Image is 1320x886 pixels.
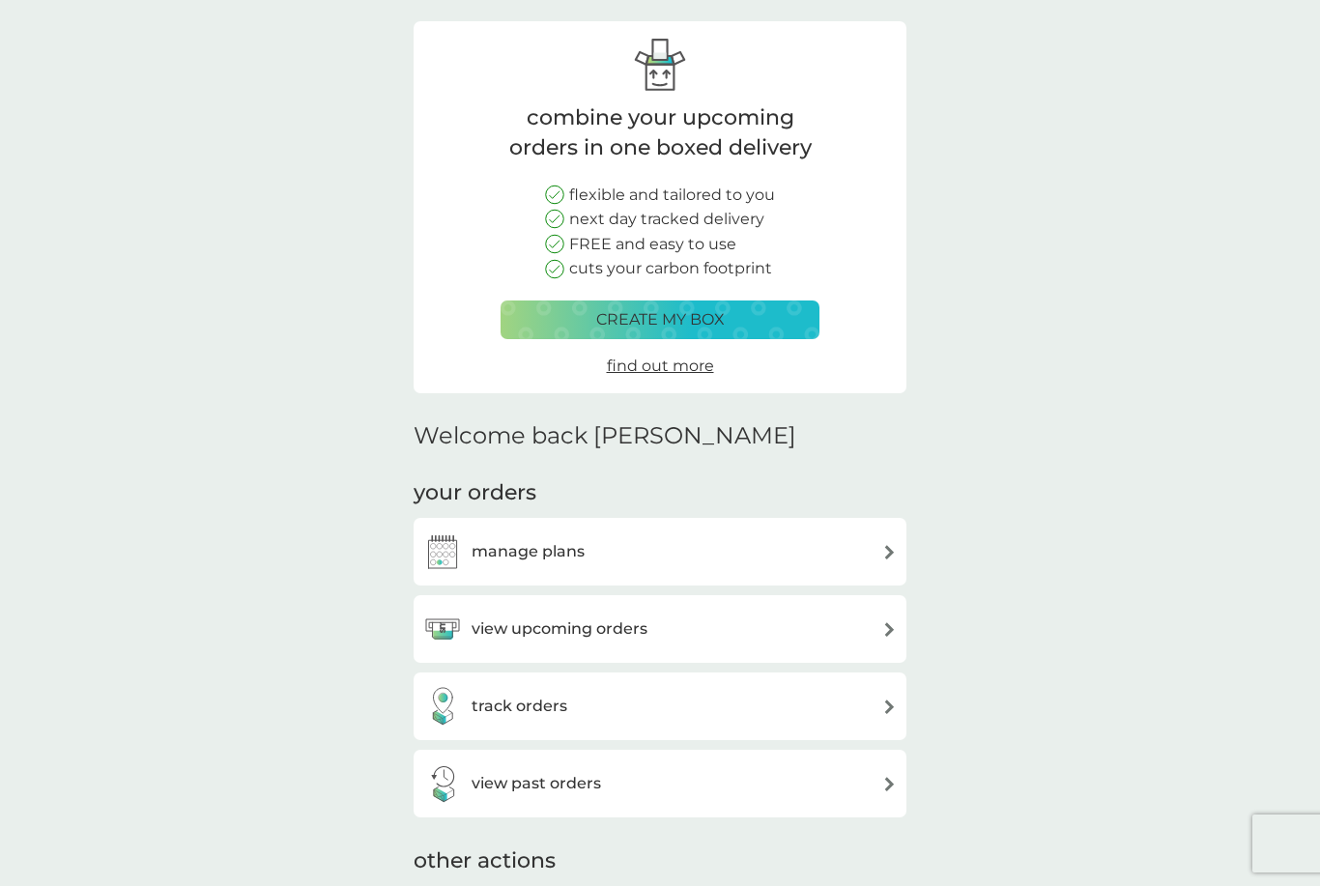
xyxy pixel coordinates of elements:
h3: track orders [472,694,567,719]
p: combine your upcoming orders in one boxed delivery [501,103,819,163]
h3: other actions [414,846,556,876]
p: next day tracked delivery [569,207,764,232]
h2: Welcome back [PERSON_NAME] [414,422,796,450]
h3: view upcoming orders [472,616,647,642]
a: find out more [607,354,714,379]
img: arrow right [882,545,897,559]
p: flexible and tailored to you [569,183,775,208]
h3: view past orders [472,771,601,796]
h3: your orders [414,478,536,508]
h3: manage plans [472,539,585,564]
p: create my box [596,307,725,332]
img: arrow right [882,622,897,637]
img: arrow right [882,777,897,791]
p: FREE and easy to use [569,232,736,257]
p: cuts your carbon footprint [569,256,772,281]
span: find out more [607,357,714,375]
button: create my box [501,300,819,339]
img: arrow right [882,700,897,714]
